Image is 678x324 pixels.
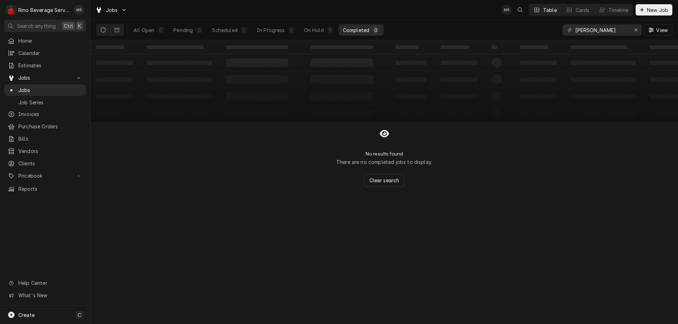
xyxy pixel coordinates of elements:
[106,6,118,14] span: Jobs
[364,174,405,187] button: Clear search
[515,4,526,16] button: Open search
[18,312,35,318] span: Create
[492,45,497,49] span: ‌
[18,37,82,44] span: Home
[4,145,86,157] a: Vendors
[4,47,86,59] a: Calendar
[336,158,432,166] p: There are no completed jobs to display.
[4,60,86,71] a: Estimates
[4,170,86,182] a: Go to Pricebook
[4,158,86,169] a: Clients
[368,177,401,184] span: Clear search
[328,26,332,34] div: 0
[4,97,86,108] a: Job Series
[630,24,642,36] button: Erase input
[18,99,82,106] span: Job Series
[147,45,203,49] span: ‌
[655,26,669,34] span: View
[18,123,82,130] span: Purchase Orders
[159,26,163,34] div: 0
[646,6,670,14] span: New Job
[212,26,237,34] div: Scheduled
[4,183,86,195] a: Reports
[18,49,82,57] span: Calendar
[575,24,628,36] input: Keyword search
[4,289,86,301] a: Go to What's New
[4,133,86,145] a: Bills
[18,86,82,94] span: Jobs
[6,5,16,15] div: Rino Beverage Service's Avatar
[18,74,72,81] span: Jobs
[644,24,672,36] button: View
[374,26,378,34] div: 0
[18,135,82,142] span: Bills
[4,72,86,84] a: Go to Jobs
[365,151,403,157] h2: No results found
[6,5,16,15] div: R
[4,35,86,47] a: Home
[74,5,84,15] div: MR
[4,84,86,96] a: Jobs
[78,22,81,30] span: K
[4,277,86,289] a: Go to Help Center
[133,26,154,34] div: All Open
[4,20,86,32] button: Search anythingCtrlK
[502,5,512,15] div: MR
[608,6,628,14] div: Timeline
[502,5,512,15] div: Melissa Rinehart's Avatar
[441,45,469,49] span: ‌
[304,26,324,34] div: On Hold
[226,45,288,49] span: ‌
[4,121,86,132] a: Purchase Orders
[18,292,82,299] span: What's New
[343,26,369,34] div: Completed
[4,108,86,120] a: Invoices
[64,22,73,30] span: Ctrl
[18,110,82,118] span: Invoices
[74,5,84,15] div: Melissa Rinehart's Avatar
[78,311,81,319] span: C
[576,6,590,14] div: Cards
[18,160,82,167] span: Clients
[96,45,124,49] span: ‌
[543,6,557,14] div: Table
[17,22,56,30] span: Search anything
[18,62,82,69] span: Estimates
[18,6,70,14] div: Rino Beverage Service
[18,147,82,155] span: Vendors
[18,279,82,287] span: Help Center
[289,26,293,34] div: 0
[242,26,246,34] div: 0
[93,4,130,16] a: Go to Jobs
[636,4,672,16] button: New Job
[173,26,193,34] div: Pending
[520,45,548,49] span: ‌
[311,45,373,49] span: ‌
[197,26,201,34] div: 0
[257,26,285,34] div: In Progress
[18,185,82,192] span: Reports
[395,45,418,49] span: ‌
[90,40,678,122] table: Completed Jobs List Loading
[571,45,627,49] span: ‌
[18,172,72,179] span: Pricebook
